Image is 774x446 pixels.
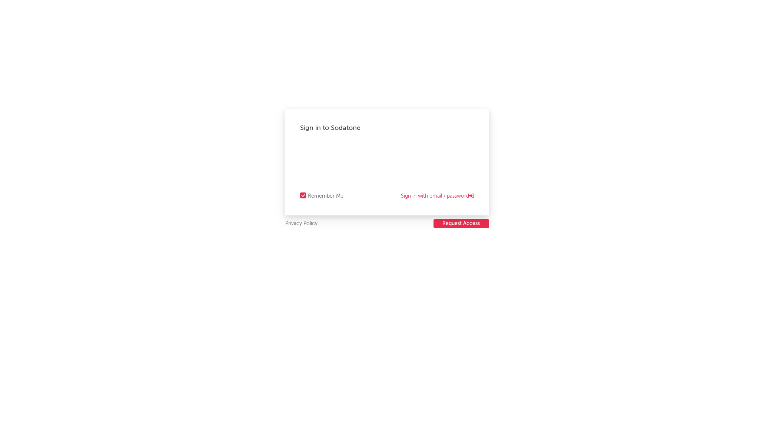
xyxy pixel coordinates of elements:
[401,192,474,201] a: Sign in with email / password
[433,219,489,228] button: Request Access
[308,192,343,201] div: Remember Me
[300,124,474,133] div: Sign in to Sodatone
[433,219,489,228] a: Request Access
[285,219,318,228] a: Privacy Policy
